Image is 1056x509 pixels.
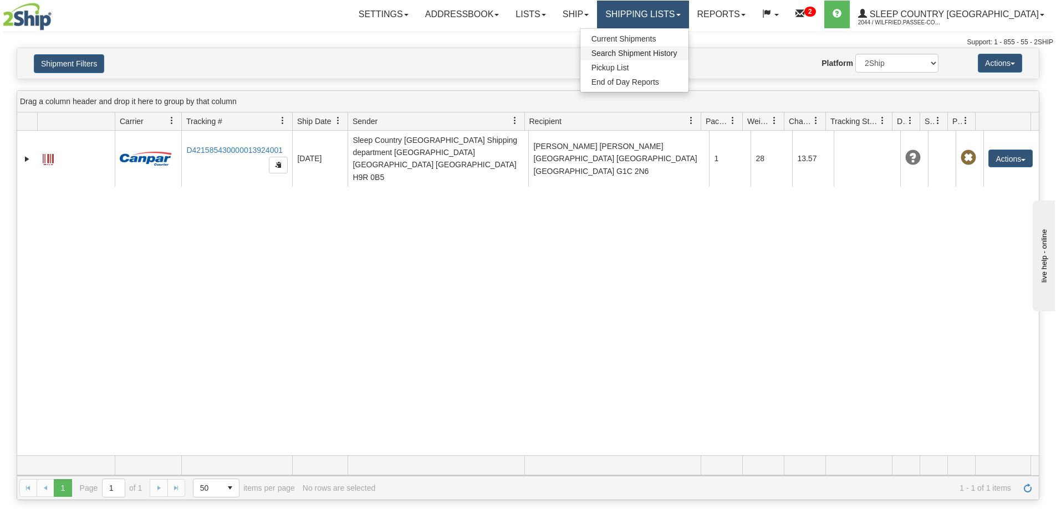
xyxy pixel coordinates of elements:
a: Addressbook [417,1,508,28]
span: Pickup Not Assigned [961,150,976,166]
span: Recipient [529,116,562,127]
a: Ship [554,1,597,28]
span: Tracking # [186,116,222,127]
span: Search Shipment History [591,49,677,58]
div: grid grouping header [17,91,1039,112]
iframe: chat widget [1031,198,1055,311]
a: Pickup List [580,60,688,75]
span: Sleep Country [GEOGRAPHIC_DATA] [867,9,1039,19]
label: Platform [822,58,853,69]
a: Search Shipment History [580,46,688,60]
span: Delivery Status [897,116,906,127]
a: Sleep Country [GEOGRAPHIC_DATA] 2044 / Wilfried.Passee-Coutrin [850,1,1053,28]
span: Sender [353,116,377,127]
button: Copy to clipboard [269,157,288,173]
a: 2 [787,1,824,28]
a: Label [43,149,54,167]
td: [DATE] [292,131,348,187]
span: Packages [706,116,729,127]
span: Carrier [120,116,144,127]
td: 28 [751,131,792,187]
a: Reports [689,1,754,28]
a: Pickup Status filter column settings [956,111,975,130]
a: Delivery Status filter column settings [901,111,920,130]
a: Carrier filter column settings [162,111,181,130]
a: Lists [507,1,554,28]
a: Shipping lists [597,1,688,28]
a: Expand [22,153,33,164]
a: Tracking # filter column settings [273,111,292,130]
a: Settings [350,1,417,28]
span: Page sizes drop down [193,479,239,497]
div: Support: 1 - 855 - 55 - 2SHIP [3,38,1053,47]
span: Current Shipments [591,34,656,43]
a: D421585430000013924001 [186,146,283,155]
span: select [221,479,239,497]
a: Tracking Status filter column settings [873,111,892,130]
span: Page 1 [54,479,72,497]
span: Page of 1 [80,479,142,497]
a: Refresh [1019,479,1037,497]
button: Actions [978,54,1022,73]
a: End of Day Reports [580,75,688,89]
span: items per page [193,479,295,497]
span: Ship Date [297,116,331,127]
span: Unknown [905,150,921,166]
img: logo2044.jpg [3,3,52,30]
span: Shipment Issues [925,116,934,127]
a: Sender filter column settings [506,111,524,130]
span: Tracking Status [830,116,879,127]
a: Ship Date filter column settings [329,111,348,130]
button: Shipment Filters [34,54,104,73]
a: Charge filter column settings [807,111,825,130]
span: End of Day Reports [591,78,659,86]
td: 1 [709,131,751,187]
span: Pickup List [591,63,629,72]
img: 14 - Canpar [120,152,172,166]
a: Weight filter column settings [765,111,784,130]
td: [PERSON_NAME] [PERSON_NAME] [GEOGRAPHIC_DATA] [GEOGRAPHIC_DATA] [GEOGRAPHIC_DATA] G1C 2N6 [528,131,709,187]
a: Current Shipments [580,32,688,46]
td: Sleep Country [GEOGRAPHIC_DATA] Shipping department [GEOGRAPHIC_DATA] [GEOGRAPHIC_DATA] [GEOGRAPH... [348,131,528,187]
span: Pickup Status [952,116,962,127]
span: 2044 / Wilfried.Passee-Coutrin [858,17,941,28]
a: Packages filter column settings [723,111,742,130]
input: Page 1 [103,479,125,497]
a: Shipment Issues filter column settings [929,111,947,130]
button: Actions [988,150,1033,167]
span: Charge [789,116,812,127]
td: 13.57 [792,131,834,187]
span: 50 [200,482,215,493]
sup: 2 [804,7,816,17]
span: Weight [747,116,771,127]
div: live help - online [8,9,103,18]
div: No rows are selected [303,484,376,492]
span: 1 - 1 of 1 items [383,484,1011,492]
a: Recipient filter column settings [682,111,701,130]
